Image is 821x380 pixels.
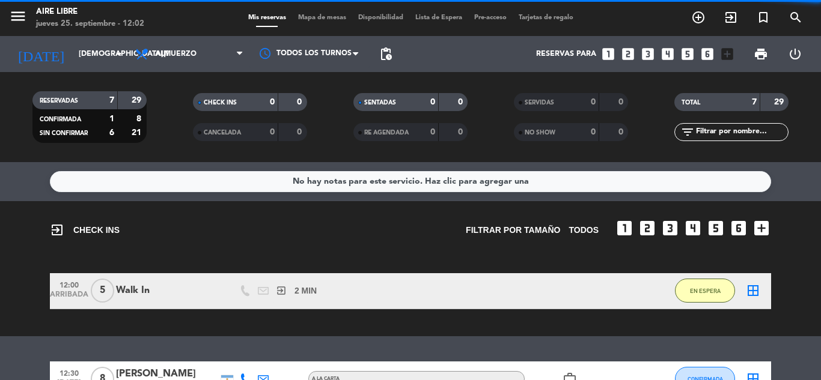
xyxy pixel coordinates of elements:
[91,279,114,303] span: 5
[54,291,84,304] span: ARRIBADA
[675,279,735,303] button: EN ESPERA
[297,98,304,106] strong: 0
[36,6,144,18] div: Aire Libre
[752,98,757,106] strong: 7
[132,96,144,104] strong: 29
[513,14,579,21] span: Tarjetas de regalo
[430,128,435,136] strong: 0
[695,125,788,139] input: Filtrar por nombre...
[54,366,84,379] span: 12:30
[109,128,114,137] strong: 6
[409,14,468,21] span: Lista de Espera
[600,46,616,62] i: looks_one
[50,223,120,237] span: CHECK INS
[468,14,513,21] span: Pre-acceso
[615,219,634,238] i: looks_one
[54,277,84,291] span: 12:00
[276,285,287,296] i: exit_to_app
[155,50,197,58] span: Almuerzo
[591,128,596,136] strong: 0
[466,223,560,237] span: Filtrar por tamaño
[778,36,812,72] div: LOG OUT
[618,98,626,106] strong: 0
[638,219,657,238] i: looks_two
[112,47,126,61] i: arrow_drop_down
[724,10,738,25] i: exit_to_app
[270,128,275,136] strong: 0
[661,219,680,238] i: looks_3
[242,14,292,21] span: Mis reservas
[690,288,721,294] span: EN ESPERA
[660,46,676,62] i: looks_4
[295,284,317,298] span: 2 MIN
[536,50,596,58] span: Reservas para
[640,46,656,62] i: looks_3
[40,116,81,122] span: CONFIRMADA
[293,175,529,188] div: No hay notas para este servicio. Haz clic para agregar una
[40,130,88,136] span: SIN CONFIRMAR
[136,115,144,123] strong: 8
[204,130,241,136] span: CANCELADA
[754,47,768,61] span: print
[569,223,599,237] span: TODOS
[364,100,396,106] span: SENTADAS
[109,115,114,123] strong: 1
[752,219,771,238] i: add_box
[132,128,144,137] strong: 21
[682,100,700,106] span: TOTAL
[9,7,27,29] button: menu
[352,14,409,21] span: Disponibilidad
[618,128,626,136] strong: 0
[746,283,760,298] i: border_all
[458,128,465,136] strong: 0
[364,130,409,136] span: RE AGENDADA
[756,10,771,25] i: turned_in_not
[36,18,144,30] div: jueves 25. septiembre - 12:02
[680,125,695,139] i: filter_list
[270,98,275,106] strong: 0
[691,10,706,25] i: add_circle_outline
[729,219,748,238] i: looks_6
[116,283,218,298] div: Walk In
[9,41,73,67] i: [DATE]
[719,46,735,62] i: add_box
[774,98,786,106] strong: 29
[591,98,596,106] strong: 0
[379,47,393,61] span: pending_actions
[430,98,435,106] strong: 0
[680,46,695,62] i: looks_5
[9,7,27,25] i: menu
[525,130,555,136] span: NO SHOW
[292,14,352,21] span: Mapa de mesas
[40,98,78,104] span: RESERVADAS
[683,219,703,238] i: looks_4
[706,219,725,238] i: looks_5
[297,128,304,136] strong: 0
[620,46,636,62] i: looks_two
[109,96,114,104] strong: 7
[525,100,554,106] span: SERVIDAS
[204,100,237,106] span: CHECK INS
[458,98,465,106] strong: 0
[50,223,64,237] i: exit_to_app
[700,46,715,62] i: looks_6
[788,47,802,61] i: power_settings_new
[789,10,803,25] i: search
